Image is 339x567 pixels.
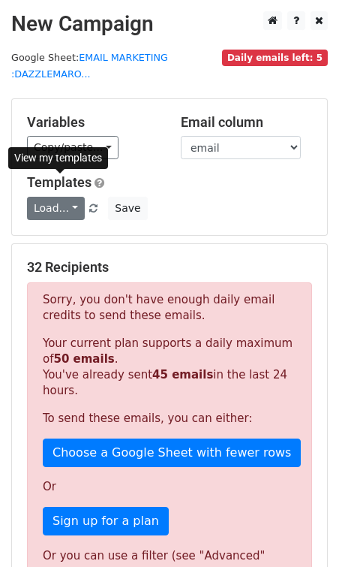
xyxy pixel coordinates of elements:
[222,50,328,66] span: Daily emails left: 5
[27,259,312,276] h5: 32 Recipients
[27,197,85,220] a: Load...
[152,368,213,382] strong: 45 emails
[43,411,296,427] p: To send these emails, you can either:
[27,114,158,131] h5: Variables
[43,479,296,495] p: Or
[264,495,339,567] iframe: Chat Widget
[43,292,296,324] p: Sorry, you don't have enough daily email credits to send these emails.
[53,352,114,366] strong: 50 emails
[108,197,147,220] button: Save
[8,147,108,169] div: View my templates
[11,11,328,37] h2: New Campaign
[181,114,312,131] h5: Email column
[43,439,301,467] a: Choose a Google Sheet with fewer rows
[222,52,328,63] a: Daily emails left: 5
[27,174,91,190] a: Templates
[27,136,118,159] a: Copy/paste...
[11,52,168,80] a: EMAIL MARKETING :DAZZLEMARO...
[43,507,169,535] a: Sign up for a plan
[43,336,296,399] p: Your current plan supports a daily maximum of . You've already sent in the last 24 hours.
[11,52,168,80] small: Google Sheet:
